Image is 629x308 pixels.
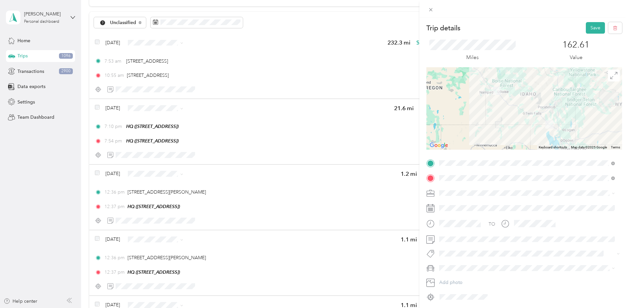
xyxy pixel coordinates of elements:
[426,23,460,33] p: Trip details
[586,22,605,34] button: Save
[489,221,495,228] div: TO
[428,141,450,150] img: Google
[437,278,622,287] button: Add photo
[539,145,567,150] button: Keyboard shortcuts
[570,53,583,62] p: Value
[611,145,620,149] a: Terms (opens in new tab)
[428,141,450,150] a: Open this area in Google Maps (opens a new window)
[466,53,479,62] p: Miles
[571,145,607,149] span: Map data ©2025 Google
[592,271,629,308] iframe: Everlance-gr Chat Button Frame
[562,40,589,50] p: 162.61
